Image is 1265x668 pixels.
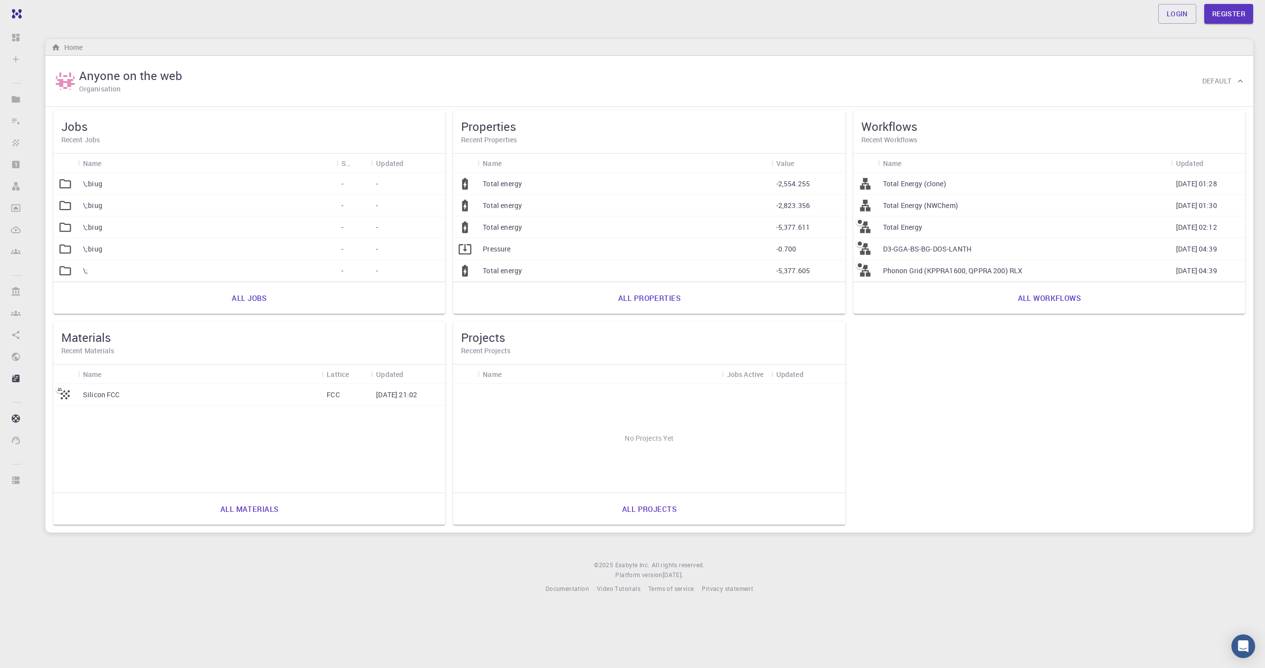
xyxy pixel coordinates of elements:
[1231,634,1255,658] div: Open Intercom Messenger
[102,155,118,171] button: Sort
[878,154,1171,173] div: Name
[53,154,78,173] div: Icon
[853,154,878,173] div: Icon
[1176,266,1217,276] p: [DATE] 04:39
[1176,244,1217,254] p: [DATE] 04:39
[483,266,522,276] p: Total energy
[483,179,522,189] p: Total energy
[478,365,721,384] div: Name
[883,244,971,254] p: D3-GGA-BS-BG-DOS-LANTH
[371,154,445,173] div: Updated
[49,42,84,53] nav: breadcrumb
[1176,179,1217,189] p: [DATE] 01:28
[648,584,694,592] span: Terms of service
[453,365,478,384] div: Icon
[83,201,102,210] p: \;biug
[327,390,339,400] p: FCC
[776,201,810,210] p: -2,823.356
[341,266,343,276] p: -
[1158,4,1196,24] a: Login
[83,179,102,189] p: \;biug
[371,365,445,384] div: Updated
[210,497,290,521] a: All materials
[376,365,403,384] div: Updated
[483,222,522,232] p: Total energy
[803,366,819,382] button: Sort
[376,244,378,254] p: -
[546,584,589,594] a: Documentation
[60,42,83,53] h6: Home
[1204,4,1253,24] a: Register
[61,134,437,145] h6: Recent Jobs
[901,155,917,171] button: Sort
[453,384,845,493] div: No Projects Yet
[483,154,502,173] div: Name
[597,584,640,594] a: Video Tutorials
[79,68,182,83] h5: Anyone on the web
[546,584,589,592] span: Documentation
[478,154,771,173] div: Name
[615,560,650,570] a: Exabyte Inc.
[702,584,753,594] a: Privacy statement
[1176,201,1217,210] p: [DATE] 01:30
[483,365,502,384] div: Name
[376,266,378,276] p: -
[61,119,437,134] h5: Jobs
[350,155,366,171] button: Sort
[594,560,615,570] span: © 2025
[648,584,694,594] a: Terms of service
[55,71,75,91] img: Anyone on the web
[322,365,371,384] div: Lattice
[403,366,419,382] button: Sort
[861,134,1237,145] h6: Recent Workflows
[861,119,1237,134] h5: Workflows
[327,365,349,384] div: Lattice
[337,154,371,173] div: Status
[1007,286,1092,310] a: All workflows
[502,366,517,382] button: Sort
[78,154,337,173] div: Name
[1202,76,1231,86] h6: Default
[776,365,803,384] div: Updated
[461,119,837,134] h5: Properties
[883,154,902,173] div: Name
[794,155,810,171] button: Sort
[453,154,478,173] div: Icon
[615,570,662,580] span: Platform version
[376,222,378,232] p: -
[376,154,403,173] div: Updated
[1171,154,1245,173] div: Updated
[1176,222,1217,232] p: [DATE] 02:12
[652,560,705,570] span: All rights reserved.
[776,154,795,173] div: Value
[722,365,771,384] div: Jobs Active
[83,266,88,276] p: \;
[461,345,837,356] h6: Recent Projects
[45,107,1253,533] div: Anyone on the webAnyone on the webOrganisationDefault
[53,365,78,384] div: Icon
[341,154,350,173] div: Status
[607,286,691,310] a: All properties
[776,244,797,254] p: -0.700
[776,179,810,189] p: -2,554.255
[597,584,640,592] span: Video Tutorials
[61,345,437,356] h6: Recent Materials
[341,244,343,254] p: -
[83,154,102,173] div: Name
[776,266,810,276] p: -5,377.605
[615,561,650,569] span: Exabyte Inc.
[102,366,118,382] button: Sort
[349,366,365,382] button: Sort
[483,244,510,254] p: Pressure
[727,365,764,384] div: Jobs Active
[461,330,837,345] h5: Projects
[376,390,417,400] p: [DATE] 21:02
[883,179,946,189] p: Total Energy (clone)
[341,179,343,189] p: -
[1203,155,1219,171] button: Sort
[341,222,343,232] p: -
[78,365,322,384] div: Name
[883,266,1023,276] p: Phonon Grid (KPPRA1600, QPPRA 200) RLX
[461,134,837,145] h6: Recent Properties
[83,365,102,384] div: Name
